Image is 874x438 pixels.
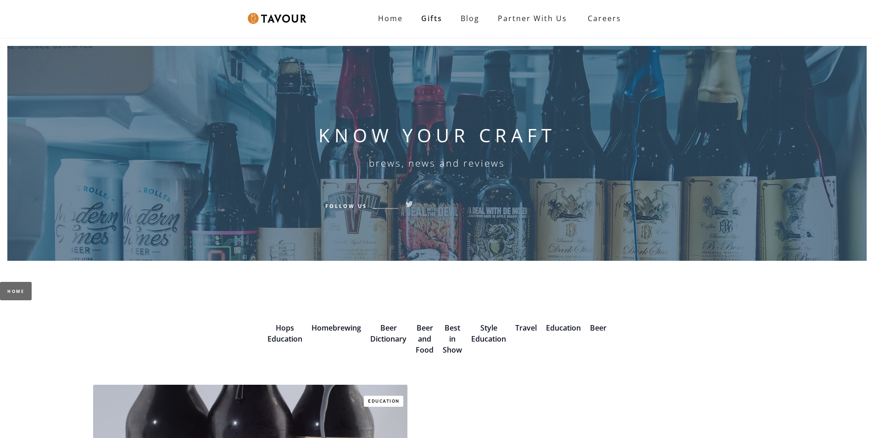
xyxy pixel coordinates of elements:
[515,323,537,333] a: Travel
[369,157,505,168] h6: brews, news and reviews
[590,323,607,333] a: Beer
[318,124,556,146] h1: KNOW YOUR CRAFT
[489,9,576,28] a: Partner with Us
[364,396,403,407] a: Education
[412,9,451,28] a: Gifts
[588,9,621,28] strong: Careers
[416,323,434,355] a: Beer and Food
[267,323,302,344] a: Hops Education
[370,323,406,344] a: Beer Dictionary
[369,9,412,28] a: Home
[471,323,506,344] a: Style Education
[443,323,462,355] a: Best in Show
[546,323,581,333] a: Education
[325,202,367,210] h6: Follow Us
[451,9,489,28] a: Blog
[378,13,403,23] strong: Home
[312,323,361,333] a: Homebrewing
[576,6,628,31] a: Careers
